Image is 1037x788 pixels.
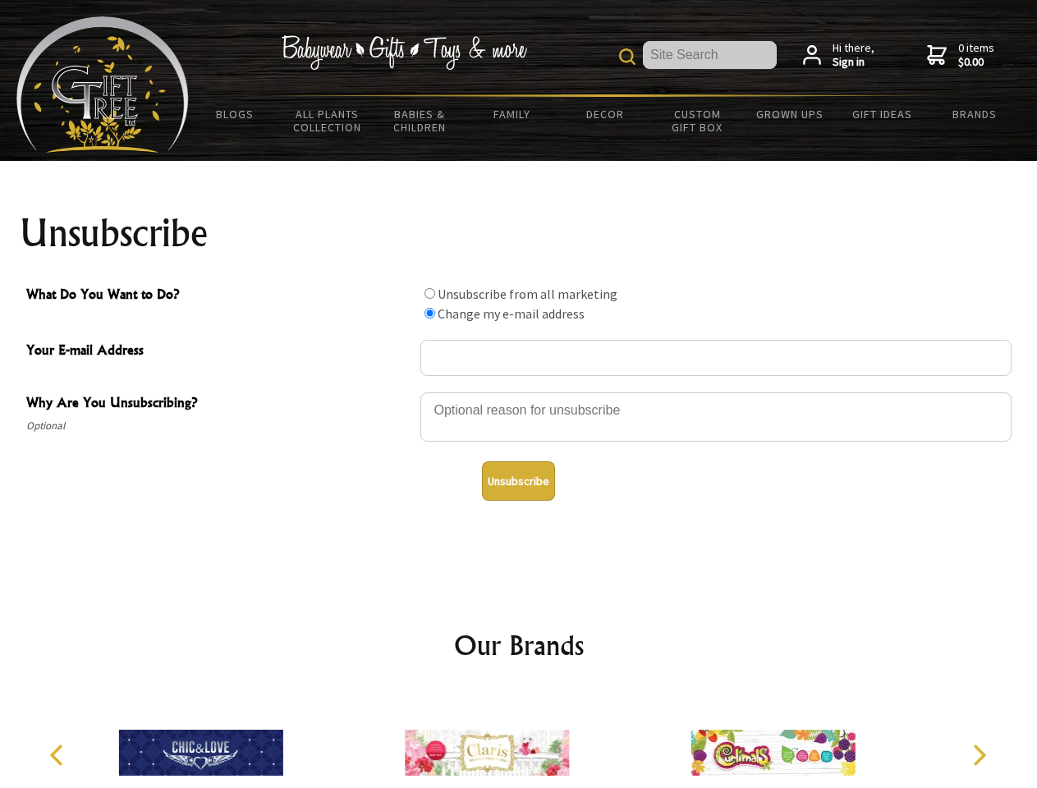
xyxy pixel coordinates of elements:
[558,97,651,131] a: Decor
[26,284,412,308] span: What Do You Want to Do?
[281,35,527,70] img: Babywear - Gifts - Toys & more
[420,392,1012,442] textarea: Why Are You Unsubscribing?
[374,97,466,144] a: Babies & Children
[26,340,412,364] span: Your E-mail Address
[26,392,412,416] span: Why Are You Unsubscribing?
[424,288,435,299] input: What Do You Want to Do?
[958,55,994,70] strong: $0.00
[833,41,874,70] span: Hi there,
[643,41,777,69] input: Site Search
[438,286,617,302] label: Unsubscribe from all marketing
[958,40,994,70] span: 0 items
[16,16,189,153] img: Babyware - Gifts - Toys and more...
[961,737,997,773] button: Next
[41,737,77,773] button: Previous
[189,97,282,131] a: BLOGS
[743,97,836,131] a: Grown Ups
[424,308,435,318] input: What Do You Want to Do?
[466,97,559,131] a: Family
[33,625,1005,665] h2: Our Brands
[833,55,874,70] strong: Sign in
[438,305,585,322] label: Change my e-mail address
[420,340,1012,376] input: Your E-mail Address
[836,97,929,131] a: Gift Ideas
[619,48,636,65] img: product search
[26,416,412,436] span: Optional
[929,97,1021,131] a: Brands
[803,41,874,70] a: Hi there,Sign in
[20,213,1018,253] h1: Unsubscribe
[651,97,744,144] a: Custom Gift Box
[927,41,994,70] a: 0 items$0.00
[282,97,374,144] a: All Plants Collection
[482,461,555,501] button: Unsubscribe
